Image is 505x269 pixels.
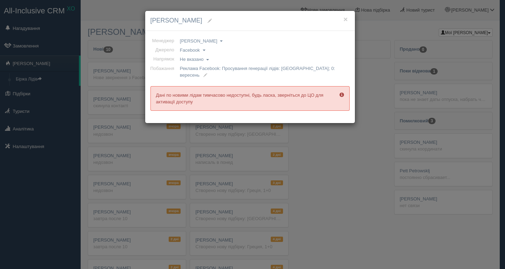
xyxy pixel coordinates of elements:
[150,55,177,64] td: Напрямок
[180,66,335,78] span: Реклама Facebook: Просування генерації лідів: [GEOGRAPHIC_DATA]; 0: вересень
[150,17,202,24] span: [PERSON_NAME]
[343,15,348,23] button: ×
[150,36,177,45] td: Менеджер
[180,56,209,63] a: Не вказано
[180,57,204,62] span: Не вказано
[180,38,223,45] a: [PERSON_NAME]
[150,64,177,79] td: Побажання
[180,47,200,53] span: Facebook
[180,38,217,44] span: [PERSON_NAME]
[150,45,177,55] td: Джерело
[150,86,350,111] div: Дані по новими лідам тимчасово недоступні, будь ласка, зверніться до ЦО для активації доступу
[180,47,206,54] a: Facebook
